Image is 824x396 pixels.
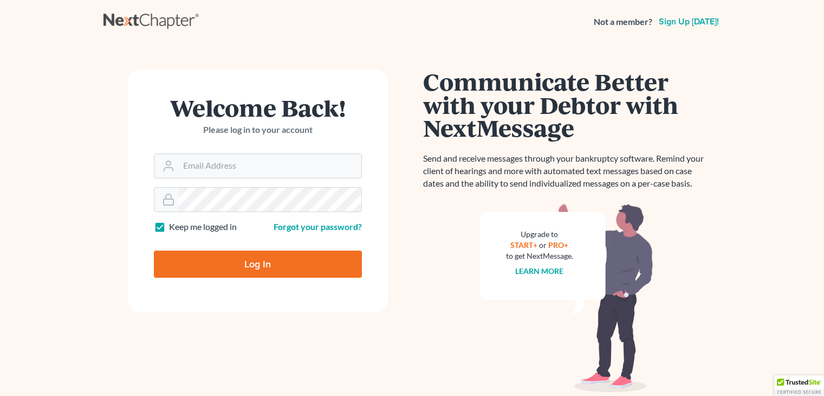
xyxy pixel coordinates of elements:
input: Email Address [179,154,361,178]
a: Forgot your password? [274,221,362,232]
label: Keep me logged in [169,221,237,233]
div: Upgrade to [506,229,573,240]
strong: Not a member? [594,16,652,28]
div: to get NextMessage. [506,251,573,261]
a: Sign up [DATE]! [657,17,721,26]
a: START+ [510,240,537,250]
div: TrustedSite Certified [774,375,824,396]
img: nextmessage_bg-59042aed3d76b12b5cd301f8e5b87938c9018125f34e5fa2b7a6b67550977c72.svg [480,203,653,393]
h1: Welcome Back! [154,96,362,119]
a: PRO+ [548,240,568,250]
h1: Communicate Better with your Debtor with NextMessage [423,70,710,139]
span: or [539,240,547,250]
input: Log In [154,251,362,278]
a: Learn more [515,266,563,276]
p: Send and receive messages through your bankruptcy software. Remind your client of hearings and mo... [423,152,710,190]
p: Please log in to your account [154,124,362,136]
